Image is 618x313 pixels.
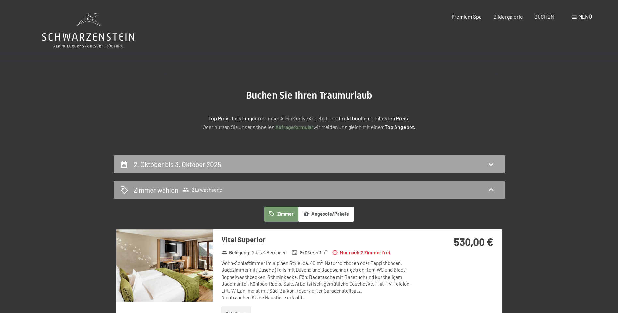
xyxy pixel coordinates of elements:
h2: 2. Oktober bis 3. Oktober 2025 [134,160,221,168]
span: 40 m² [316,249,327,256]
span: 2 bis 4 Personen [252,249,287,256]
h3: Vital Superior [221,235,415,245]
span: Buchen Sie Ihren Traumurlaub [246,89,372,101]
span: Menü [578,13,592,20]
img: mss_renderimg.php [116,229,213,302]
button: Angebote/Pakete [298,207,354,222]
strong: Belegung : [221,249,251,256]
a: BUCHEN [534,13,554,20]
h2: Zimmer wählen [134,185,178,195]
strong: Top Angebot. [385,124,415,130]
div: Wohn-Schlafzimmer im alpinen Style, ca. 40 m², Naturholzboden oder Teppichboden, Badezimmer mit D... [221,260,415,301]
a: Anfrageformular [275,124,313,130]
strong: Top Preis-Leistung [208,115,252,121]
strong: Größe : [292,249,314,256]
a: Premium Spa [452,13,481,20]
a: Bildergalerie [493,13,523,20]
span: 2 Erwachsene [182,186,222,193]
strong: besten Preis [379,115,408,121]
p: durch unser All-inklusive Angebot und zum ! Oder nutzen Sie unser schnelles wir melden uns gleich... [146,114,472,131]
strong: Nur noch 2 Zimmer frei. [332,249,391,256]
strong: 530,00 € [454,236,493,248]
button: Zimmer [264,207,298,222]
strong: direkt buchen [338,115,369,121]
